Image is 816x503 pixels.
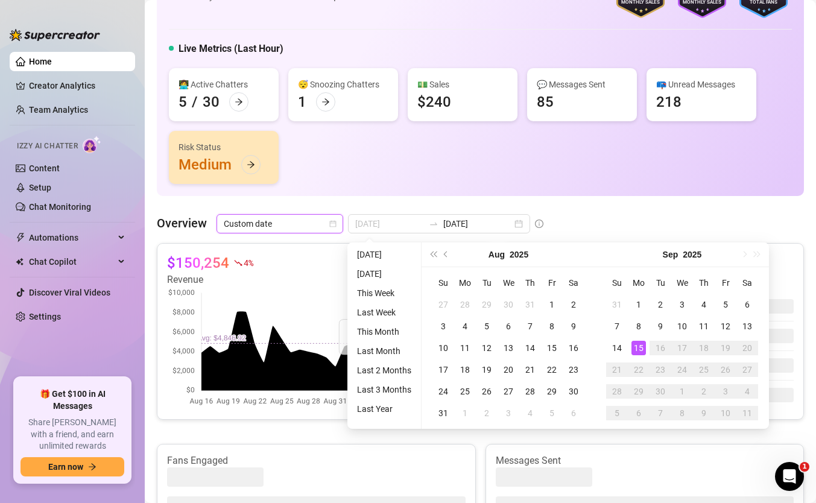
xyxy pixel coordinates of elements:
[454,359,476,381] td: 2025-08-18
[563,359,584,381] td: 2025-08-23
[736,359,758,381] td: 2025-09-27
[436,319,451,334] div: 3
[541,381,563,402] td: 2025-08-29
[523,297,537,312] div: 31
[545,406,559,420] div: 5
[610,384,624,399] div: 28
[606,294,628,315] td: 2025-08-31
[157,214,207,232] article: Overview
[519,381,541,402] td: 2025-08-28
[458,319,472,334] div: 4
[653,362,668,377] div: 23
[718,362,733,377] div: 26
[355,217,424,230] input: Start date
[566,341,581,355] div: 16
[432,272,454,294] th: Su
[501,384,516,399] div: 27
[417,78,508,91] div: 💵 Sales
[479,297,494,312] div: 29
[432,337,454,359] td: 2025-08-10
[693,381,715,402] td: 2025-10-02
[653,297,668,312] div: 2
[718,384,733,399] div: 3
[458,341,472,355] div: 11
[16,233,25,242] span: thunderbolt
[545,362,559,377] div: 22
[479,384,494,399] div: 26
[541,315,563,337] td: 2025-08-08
[432,381,454,402] td: 2025-08-24
[653,406,668,420] div: 7
[715,294,736,315] td: 2025-09-05
[628,294,650,315] td: 2025-09-01
[21,417,124,452] span: Share [PERSON_NAME] with a friend, and earn unlimited rewards
[740,341,754,355] div: 20
[436,341,451,355] div: 10
[21,457,124,476] button: Earn nowarrow-right
[16,258,24,266] img: Chat Copilot
[458,406,472,420] div: 1
[88,463,96,471] span: arrow-right
[628,381,650,402] td: 2025-09-29
[498,315,519,337] td: 2025-08-06
[244,257,253,268] span: 4 %
[675,319,689,334] div: 10
[671,315,693,337] td: 2025-09-10
[650,381,671,402] td: 2025-09-30
[29,105,88,115] a: Team Analytics
[650,272,671,294] th: Tu
[458,384,472,399] div: 25
[479,319,494,334] div: 5
[541,402,563,424] td: 2025-09-05
[718,341,733,355] div: 19
[519,359,541,381] td: 2025-08-21
[29,76,125,95] a: Creator Analytics
[476,402,498,424] td: 2025-09-02
[563,337,584,359] td: 2025-08-16
[29,183,51,192] a: Setup
[541,272,563,294] th: Fr
[663,242,678,267] button: Choose a month
[352,305,416,320] li: Last Week
[436,297,451,312] div: 27
[476,272,498,294] th: Tu
[606,272,628,294] th: Su
[671,381,693,402] td: 2025-10-01
[476,359,498,381] td: 2025-08-19
[501,362,516,377] div: 20
[203,92,220,112] div: 30
[736,337,758,359] td: 2025-09-20
[321,98,330,106] span: arrow-right
[458,362,472,377] div: 18
[436,362,451,377] div: 17
[545,384,559,399] div: 29
[715,359,736,381] td: 2025-09-26
[352,247,416,262] li: [DATE]
[454,315,476,337] td: 2025-08-04
[417,92,451,112] div: $240
[48,462,83,472] span: Earn now
[693,294,715,315] td: 2025-09-04
[606,359,628,381] td: 2025-09-21
[563,294,584,315] td: 2025-08-02
[628,272,650,294] th: Mo
[606,337,628,359] td: 2025-09-14
[606,402,628,424] td: 2025-10-05
[479,362,494,377] div: 19
[610,297,624,312] div: 31
[718,406,733,420] div: 10
[650,294,671,315] td: 2025-09-02
[566,319,581,334] div: 9
[501,341,516,355] div: 13
[443,217,512,230] input: End date
[458,297,472,312] div: 28
[628,402,650,424] td: 2025-10-06
[454,402,476,424] td: 2025-09-01
[715,272,736,294] th: Fr
[715,402,736,424] td: 2025-10-10
[736,315,758,337] td: 2025-09-13
[606,315,628,337] td: 2025-09-07
[697,297,711,312] div: 4
[628,337,650,359] td: 2025-09-15
[566,384,581,399] div: 30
